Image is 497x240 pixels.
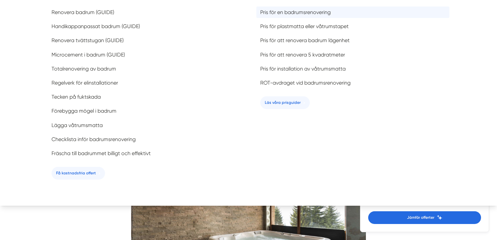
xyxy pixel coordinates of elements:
[265,100,301,106] span: Läs våra prisguider
[48,91,241,103] a: Tecken på fuktskada
[52,23,140,29] span: Handikappanpassat badrum (GUIDE)
[48,134,241,145] a: Checklista inför badrumsrenovering
[48,148,241,159] a: Fräscha till badrummet billigt och effektivt
[260,23,349,29] span: Pris för plastmatta eller våtrumstapet
[256,35,449,46] a: Pris för att renovera badrum lägenhet
[52,37,124,43] span: Renovera tvättstugan (GUIDE)
[52,66,116,72] span: Totalrenovering av badrum
[48,105,241,117] a: Förebygga mögel i badrum
[52,80,118,86] span: Regelverk för elinstallationer
[52,9,114,15] span: Renovera badrum (GUIDE)
[260,96,310,109] a: Läs våra prisguider
[52,167,105,180] a: Få kostnadsfria offert
[368,211,481,224] a: Jämför offerter
[48,120,241,131] a: Lägga våtrumsmatta
[256,49,449,60] a: Pris för att renovera 5 kvadratmeter
[48,49,241,60] a: Microcement i badrum (GUIDE)
[256,21,449,32] a: Pris för plastmatta eller våtrumstapet
[260,37,350,43] span: Pris för att renovera badrum lägenhet
[48,77,241,88] a: Regelverk för elinstallationer
[256,7,449,18] a: Pris för en badrumsrenovering
[52,150,151,156] span: Fräscha till badrummet billigt och effektivt
[260,80,351,86] span: ROT-avdraget vid badrumsrenovering
[52,122,103,128] span: Lägga våtrumsmatta
[48,63,241,74] a: Totalrenovering av badrum
[260,66,346,72] span: Pris för installation av våtrumsmatta
[260,52,345,58] span: Pris för att renovera 5 kvadratmeter
[52,94,101,100] span: Tecken på fuktskada
[52,108,116,114] span: Förebygga mögel i badrum
[48,7,241,18] a: Renovera badrum (GUIDE)
[48,21,241,32] a: Handikappanpassat badrum (GUIDE)
[48,35,241,46] a: Renovera tvättstugan (GUIDE)
[256,77,449,88] a: ROT-avdraget vid badrumsrenovering
[52,52,125,58] span: Microcement i badrum (GUIDE)
[52,136,136,142] span: Checklista inför badrumsrenovering
[56,170,96,176] span: Få kostnadsfria offert
[256,63,449,74] a: Pris för installation av våtrumsmatta
[407,215,434,221] span: Jämför offerter
[260,9,331,15] span: Pris för en badrumsrenovering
